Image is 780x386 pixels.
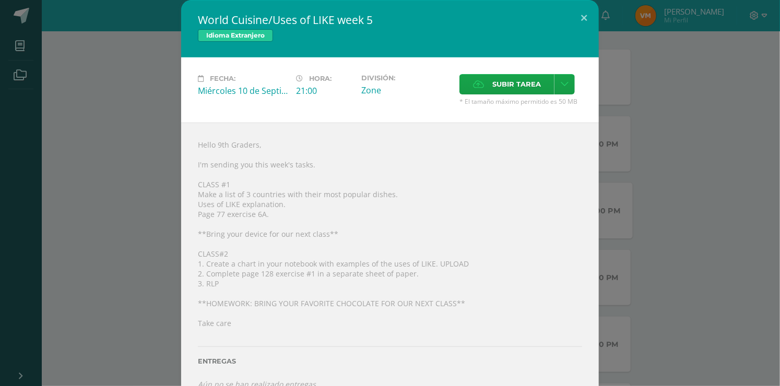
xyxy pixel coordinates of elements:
div: Zone [361,85,451,96]
h2: World Cuisine/Uses of LIKE week 5 [198,13,582,27]
div: Miércoles 10 de Septiembre [198,85,288,96]
label: Entregas [198,357,582,365]
span: * El tamaño máximo permitido es 50 MB [459,97,582,106]
label: División: [361,74,451,82]
span: Idioma Extranjero [198,29,273,42]
span: Hora: [309,75,332,82]
span: Subir tarea [492,75,541,94]
div: 21:00 [296,85,353,96]
span: Fecha: [210,75,235,82]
